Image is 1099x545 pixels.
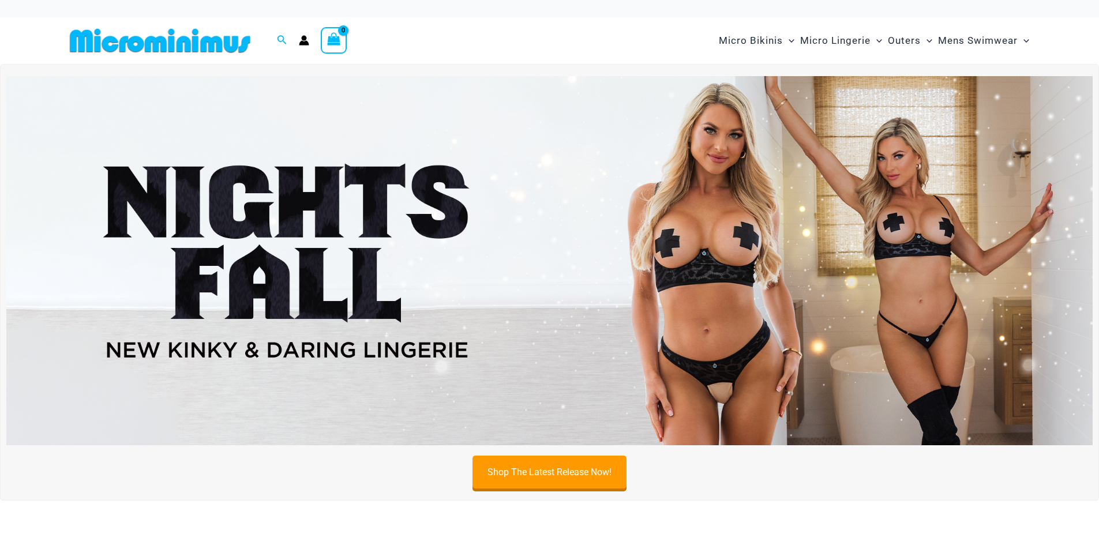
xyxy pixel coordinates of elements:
[921,26,932,55] span: Menu Toggle
[800,26,871,55] span: Micro Lingerie
[935,23,1032,58] a: Mens SwimwearMenu ToggleMenu Toggle
[1018,26,1029,55] span: Menu Toggle
[321,27,347,54] a: View Shopping Cart, empty
[714,21,1034,60] nav: Site Navigation
[938,26,1018,55] span: Mens Swimwear
[871,26,882,55] span: Menu Toggle
[719,26,783,55] span: Micro Bikinis
[472,456,627,488] a: Shop The Latest Release Now!
[716,23,797,58] a: Micro BikinisMenu ToggleMenu Toggle
[783,26,794,55] span: Menu Toggle
[277,33,287,48] a: Search icon link
[6,76,1093,445] img: Night's Fall Silver Leopard Pack
[299,35,309,46] a: Account icon link
[797,23,885,58] a: Micro LingerieMenu ToggleMenu Toggle
[885,23,935,58] a: OutersMenu ToggleMenu Toggle
[65,28,255,54] img: MM SHOP LOGO FLAT
[888,26,921,55] span: Outers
